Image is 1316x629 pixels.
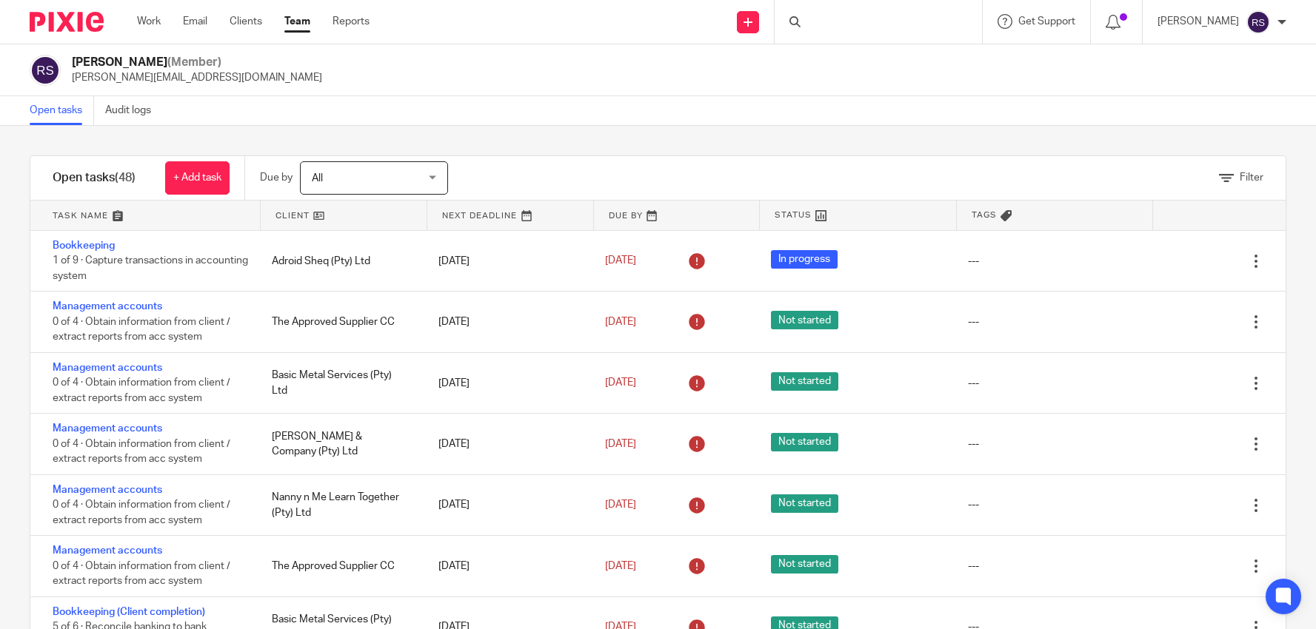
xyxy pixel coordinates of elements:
span: [DATE] [605,561,636,571]
span: (Member) [167,56,221,68]
a: Email [183,14,207,29]
span: [DATE] [605,499,636,510]
span: Not started [771,555,838,573]
span: [DATE] [605,317,636,327]
h2: [PERSON_NAME] [72,55,322,70]
span: [DATE] [605,377,636,388]
a: Work [137,14,161,29]
span: 0 of 4 · Obtain information from client / extract reports from acc system [53,317,230,343]
a: Team [284,14,310,29]
span: Not started [771,494,838,513]
div: [DATE] [424,429,590,459]
p: [PERSON_NAME][EMAIL_ADDRESS][DOMAIN_NAME] [72,70,322,85]
span: Not started [771,372,838,391]
a: Clients [230,14,262,29]
div: Nanny n Me Learn Together (Pty) Ltd [257,482,424,528]
p: [PERSON_NAME] [1158,14,1239,29]
div: [DATE] [424,307,590,337]
img: Pixie [30,12,104,32]
span: Status [775,209,812,221]
span: [DATE] [605,439,636,449]
span: 0 of 4 · Obtain information from client / extract reports from acc system [53,378,230,404]
a: Management accounts [53,363,162,373]
a: Bookkeeping (Client completion) [53,607,205,617]
div: [DATE] [424,369,590,398]
span: 0 of 4 · Obtain information from client / extract reports from acc system [53,561,230,587]
div: [DATE] [424,246,590,276]
span: Get Support [1018,16,1075,27]
div: Basic Metal Services (Pty) Ltd [257,360,424,406]
div: [DATE] [424,490,590,519]
div: --- [968,497,979,512]
span: Not started [771,433,838,451]
a: + Add task [165,161,230,195]
div: The Approved Supplier CC [257,551,424,581]
a: Bookkeeping [53,240,115,251]
div: Adroid Sheq (Pty) Ltd [257,246,424,276]
h1: Open tasks [53,170,136,186]
div: --- [968,254,979,269]
a: Management accounts [53,423,162,434]
a: Management accounts [53,301,162,312]
span: 0 of 4 · Obtain information from client / extract reports from acc system [53,499,230,525]
img: svg%3E [30,55,61,86]
div: --- [968,559,979,573]
span: Tags [972,209,997,221]
span: In progress [771,250,838,269]
a: Audit logs [105,96,162,125]
p: Due by [260,170,293,185]
span: All [312,173,323,184]
div: [PERSON_NAME] & Company (Pty) Ltd [257,422,424,467]
div: The Approved Supplier CC [257,307,424,337]
a: Open tasks [30,96,94,125]
span: 1 of 9 · Capture transactions in accounting system [53,256,248,282]
span: (48) [115,172,136,184]
a: Reports [333,14,370,29]
span: 0 of 4 · Obtain information from client / extract reports from acc system [53,439,230,465]
span: [DATE] [605,256,636,266]
span: Not started [771,311,838,329]
span: Filter [1240,172,1263,183]
div: --- [968,314,979,329]
a: Management accounts [53,485,162,495]
a: Management accounts [53,545,162,556]
div: --- [968,437,979,451]
img: svg%3E [1246,10,1270,34]
div: [DATE] [424,551,590,581]
div: --- [968,376,979,391]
